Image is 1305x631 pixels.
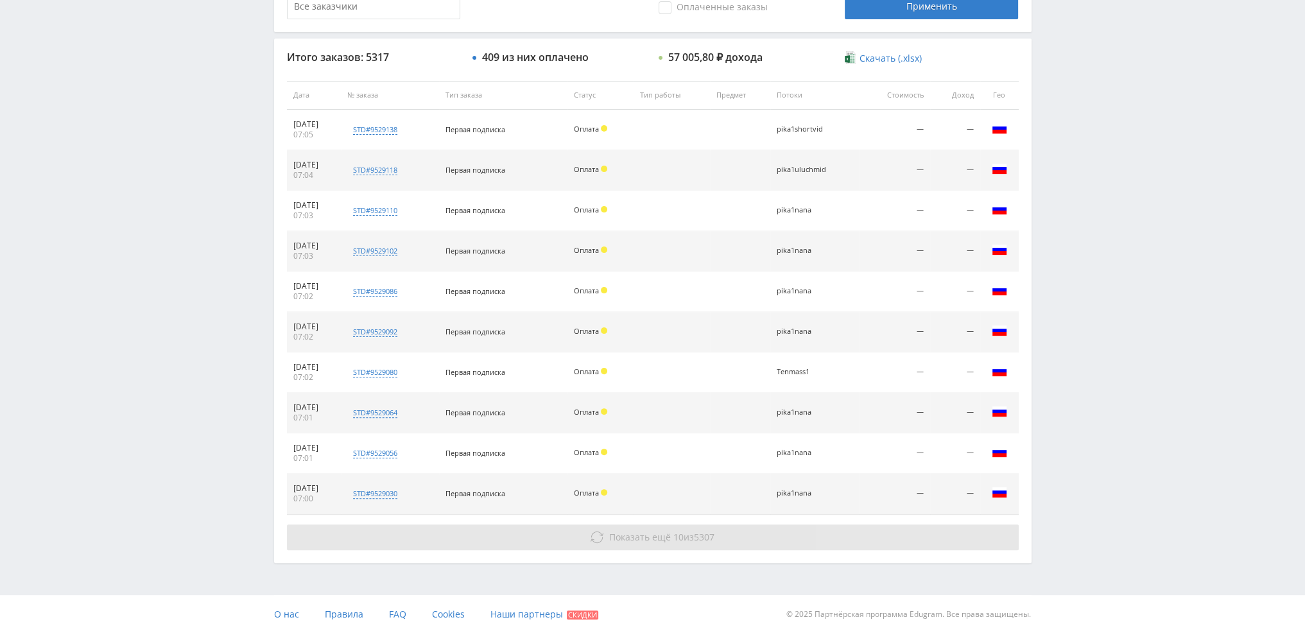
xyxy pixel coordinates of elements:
span: Первая подписка [445,165,505,175]
td: — [860,272,930,312]
div: pika1shortvid [777,125,834,134]
div: 07:03 [293,211,334,221]
span: Холд [601,246,607,253]
td: — [930,231,980,272]
td: — [930,272,980,312]
a: Скачать (.xlsx) [845,52,922,65]
th: Доход [930,81,980,110]
td: — [860,312,930,352]
div: 07:01 [293,453,334,463]
span: Скачать (.xlsx) [860,53,922,64]
span: из [609,531,714,543]
th: Гео [980,81,1019,110]
div: [DATE] [293,241,334,251]
span: Холд [601,408,607,415]
div: [DATE] [293,200,334,211]
div: pika1nana [777,489,834,497]
span: Первая подписка [445,488,505,498]
span: Наши партнеры [490,608,563,620]
div: pika1nana [777,449,834,457]
span: Оплата [574,205,599,214]
div: 07:05 [293,130,334,140]
div: pika1nana [777,287,834,295]
td: — [860,110,930,150]
td: — [860,474,930,514]
div: std#9529030 [353,488,397,499]
span: Первая подписка [445,205,505,215]
td: — [930,352,980,393]
img: rus.png [992,121,1007,136]
div: std#9529102 [353,246,397,256]
img: rus.png [992,242,1007,257]
th: Стоимость [860,81,930,110]
th: Потоки [770,81,860,110]
td: — [930,474,980,514]
img: rus.png [992,282,1007,298]
img: rus.png [992,202,1007,217]
div: std#9529080 [353,367,397,377]
span: Холд [601,368,607,374]
div: std#9529086 [353,286,397,297]
div: [DATE] [293,483,334,494]
span: О нас [274,608,299,620]
span: Оплата [574,164,599,174]
img: rus.png [992,485,1007,500]
span: Холд [601,206,607,212]
th: Тип работы [634,81,710,110]
th: Статус [567,81,634,110]
div: pika1nana [777,246,834,255]
div: pika1nana [777,206,834,214]
th: Предмет [710,81,770,110]
span: Холд [601,327,607,334]
span: Первая подписка [445,286,505,296]
div: [DATE] [293,402,334,413]
div: std#9529118 [353,165,397,175]
img: rus.png [992,404,1007,419]
div: [DATE] [293,322,334,332]
td: — [860,231,930,272]
div: std#9529138 [353,125,397,135]
img: rus.png [992,444,1007,460]
th: Дата [287,81,341,110]
div: [DATE] [293,281,334,291]
span: Холд [601,489,607,496]
div: 07:04 [293,170,334,180]
div: Tenmass1 [777,368,834,376]
span: Оплаченные заказы [659,1,768,14]
div: 07:01 [293,413,334,423]
span: Первая подписка [445,125,505,134]
span: Оплата [574,488,599,497]
div: 409 из них оплачено [482,51,589,63]
td: — [930,191,980,231]
span: Оплата [574,407,599,417]
span: Оплата [574,245,599,255]
img: rus.png [992,363,1007,379]
div: 07:02 [293,332,334,342]
div: 07:02 [293,291,334,302]
span: 10 [673,531,684,543]
div: std#9529056 [353,448,397,458]
div: pika1nana [777,408,834,417]
span: Оплата [574,286,599,295]
td: — [860,393,930,433]
div: std#9529110 [353,205,397,216]
img: rus.png [992,323,1007,338]
span: Оплата [574,326,599,336]
span: Холд [601,287,607,293]
td: — [860,352,930,393]
span: Первая подписка [445,327,505,336]
td: — [930,312,980,352]
span: Оплата [574,367,599,376]
span: Скидки [567,610,598,619]
td: — [860,191,930,231]
span: Оплата [574,447,599,457]
div: 07:03 [293,251,334,261]
span: FAQ [389,608,406,620]
div: pika1nana [777,327,834,336]
td: — [930,393,980,433]
span: Холд [601,449,607,455]
span: Первая подписка [445,448,505,458]
span: Холд [601,125,607,132]
span: 5307 [694,531,714,543]
span: Cookies [432,608,465,620]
